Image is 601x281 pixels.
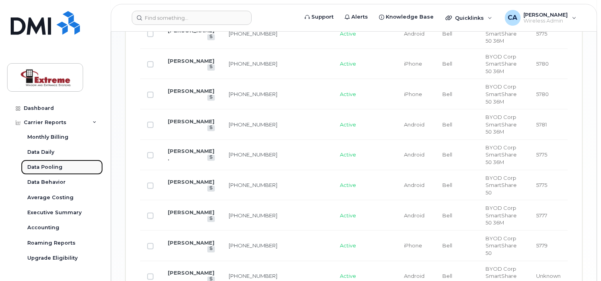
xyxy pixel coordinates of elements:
a: [PERSON_NAME] [168,240,214,246]
a: [PERSON_NAME] [168,58,214,64]
span: Android [404,273,425,279]
span: Bell [443,212,453,219]
a: View Last Bill [207,34,215,40]
span: Wireless Admin [524,18,568,24]
span: Active [340,121,356,128]
span: 5775 [536,182,547,188]
span: Bell [443,121,453,128]
div: Charlie Arsenault [499,10,582,26]
span: BYOD Corp SmartShare 50 36M [486,23,517,44]
a: [PERSON_NAME] . [168,148,214,162]
span: Android [404,151,425,158]
span: iPhone [404,91,423,97]
a: [PHONE_NUMBER] [229,182,278,188]
a: [PERSON_NAME] [168,179,214,185]
span: Bell [443,60,453,67]
span: 5775 [536,30,547,37]
a: View Last Bill [207,64,215,70]
span: Unknown [536,273,561,279]
span: Quicklinks [455,15,484,21]
a: Support [299,9,339,25]
span: Android [404,182,425,188]
span: 5777 [536,212,547,219]
span: iPhone [404,242,423,249]
span: Knowledge Base [386,13,434,21]
input: Find something... [132,11,252,25]
span: BYOD Corp SmartShare 50 36M [486,144,517,165]
span: 5781 [536,121,547,128]
span: Bell [443,30,453,37]
a: Alerts [339,9,373,25]
a: [PERSON_NAME] [168,270,214,276]
a: [PHONE_NUMBER] [229,273,278,279]
a: View Last Bill [207,216,215,222]
span: Active [340,60,356,67]
span: Bell [443,91,453,97]
span: 5779 [536,242,548,249]
span: 5780 [536,91,549,97]
a: [PHONE_NUMBER] [229,151,278,158]
span: 5780 [536,60,549,67]
span: Active [340,91,356,97]
span: 5775 [536,151,547,158]
span: Active [340,273,356,279]
span: Android [404,212,425,219]
span: BYOD Corp SmartShare 50 36M [486,205,517,226]
span: BYOD Corp SmartShare 50 36M [486,83,517,104]
span: [PERSON_NAME] [524,11,568,18]
span: Active [340,30,356,37]
span: BYOD Corp SmartShare 50 36M [486,53,517,74]
a: View Last Bill [207,95,215,101]
span: CA [508,13,518,23]
a: [PHONE_NUMBER] [229,91,278,97]
span: Bell [443,273,453,279]
span: Bell [443,242,453,249]
span: BYOD Corp SmartShare 50 [486,235,517,256]
a: [PERSON_NAME] [168,118,214,124]
span: Active [340,212,356,219]
a: [PHONE_NUMBER] [229,121,278,128]
a: View Last Bill [207,186,215,192]
span: Bell [443,182,453,188]
a: [PERSON_NAME] [168,27,214,34]
span: Active [340,151,356,158]
span: Active [340,182,356,188]
span: Android [404,30,425,37]
a: View Last Bill [207,155,215,161]
span: Bell [443,151,453,158]
a: Knowledge Base [373,9,439,25]
span: Support [311,13,334,21]
a: [PHONE_NUMBER] [229,212,278,219]
a: View Last Bill [207,125,215,131]
span: Alerts [351,13,368,21]
span: BYOD Corp SmartShare 50 36M [486,114,517,135]
span: iPhone [404,60,423,67]
span: Active [340,242,356,249]
span: Android [404,121,425,128]
a: [PHONE_NUMBER] [229,242,278,249]
div: Quicklinks [440,10,498,26]
span: BYOD Corp SmartShare 50 [486,175,517,196]
a: [PHONE_NUMBER] [229,30,278,37]
a: View Last Bill [207,246,215,252]
a: [PERSON_NAME] [168,209,214,215]
a: [PHONE_NUMBER] [229,60,278,67]
a: [PERSON_NAME] [168,88,214,94]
